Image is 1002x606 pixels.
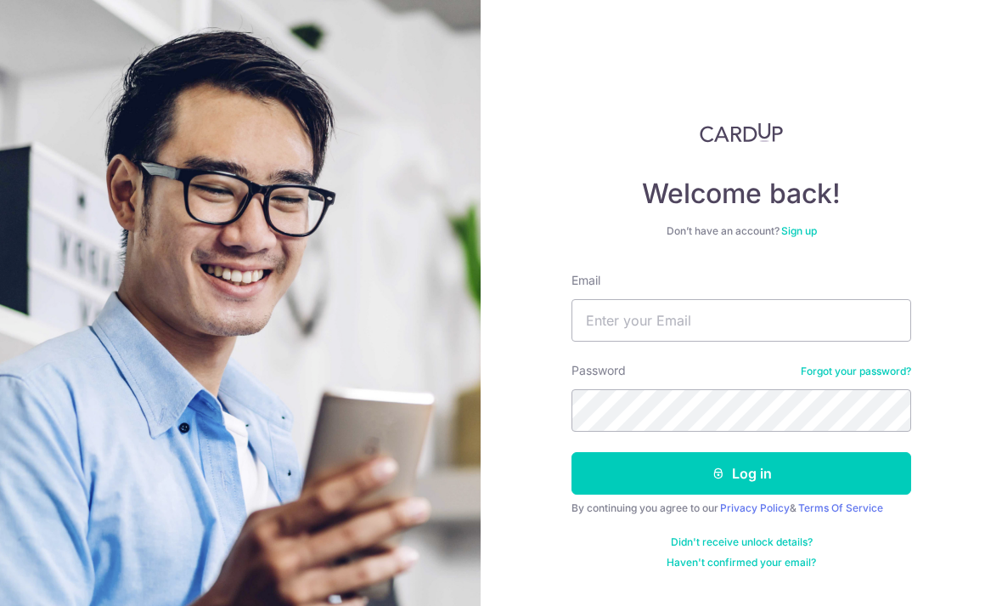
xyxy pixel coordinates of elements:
[571,501,911,515] div: By continuing you agree to our &
[700,122,783,143] img: CardUp Logo
[798,501,883,514] a: Terms Of Service
[571,272,600,289] label: Email
[781,224,817,237] a: Sign up
[720,501,790,514] a: Privacy Policy
[571,299,911,342] input: Enter your Email
[571,362,626,379] label: Password
[571,224,911,238] div: Don’t have an account?
[571,452,911,495] button: Log in
[801,365,911,378] a: Forgot your password?
[571,177,911,211] h4: Welcome back!
[671,535,813,549] a: Didn't receive unlock details?
[667,556,816,569] a: Haven't confirmed your email?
